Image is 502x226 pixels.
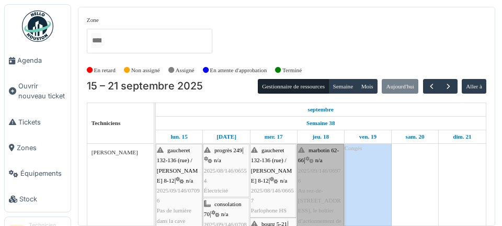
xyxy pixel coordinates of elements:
div: | [157,145,201,226]
a: 19 septembre 2025 [357,130,380,143]
a: Tickets [5,109,71,135]
div: | [251,145,295,216]
a: 15 septembre 2025 [305,103,337,116]
a: 17 septembre 2025 [262,130,286,143]
button: Aller à [462,79,486,94]
label: Assigné [176,66,195,75]
a: Zones [5,135,71,161]
span: Congés [345,145,362,151]
input: Tous [91,33,101,48]
span: Zones [17,143,66,153]
div: | [204,145,248,196]
a: 15 septembre 2025 [168,130,190,143]
a: 18 septembre 2025 [310,130,332,143]
a: Stock [5,186,71,212]
label: En retard [94,66,116,75]
span: Ouvrir nouveau ticket [18,81,66,101]
a: Semaine 38 [304,117,337,130]
span: Tickets [18,117,66,127]
span: Pas de lumière dans la cave [157,207,191,223]
span: n/a [186,177,193,184]
a: Agenda [5,48,71,73]
h2: 15 – 21 septembre 2025 [87,80,203,93]
img: Badge_color-CXgf-gQk.svg [22,10,53,42]
span: Électricité [204,187,228,194]
span: Techniciens [92,120,121,126]
span: n/a [280,177,287,184]
button: Mois [357,79,378,94]
span: 2025/08/146/06554 [204,167,247,184]
span: progrès 249 [214,147,242,153]
span: Stock [19,194,66,204]
button: Précédent [423,79,440,94]
a: Équipements [5,161,71,186]
span: n/a [214,157,221,163]
span: 2025/09/146/07096 [157,187,200,204]
button: Gestionnaire de ressources [258,79,329,94]
label: Terminé [282,66,302,75]
button: Suivant [440,79,457,94]
span: 2025/08/146/06657 [251,187,294,204]
a: 20 septembre 2025 [403,130,427,143]
span: Parlophone HS [251,207,287,213]
a: 16 septembre 2025 [214,130,239,143]
button: Aujourd'hui [382,79,418,94]
a: Ouvrir nouveau ticket [5,73,71,109]
label: Non assigné [131,66,160,75]
span: consolation 70 [204,201,242,217]
label: Zone [87,16,99,25]
span: Équipements [20,168,66,178]
label: En attente d'approbation [210,66,267,75]
span: gaucheret 132-136 (rue) / [PERSON_NAME] 8-12 [157,147,198,184]
span: [PERSON_NAME] [92,149,138,155]
span: n/a [221,211,229,217]
button: Semaine [328,79,357,94]
span: gaucheret 132-136 (rue) / [PERSON_NAME] 8-12 [251,147,292,184]
a: 21 septembre 2025 [450,130,474,143]
span: Agenda [17,55,66,65]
